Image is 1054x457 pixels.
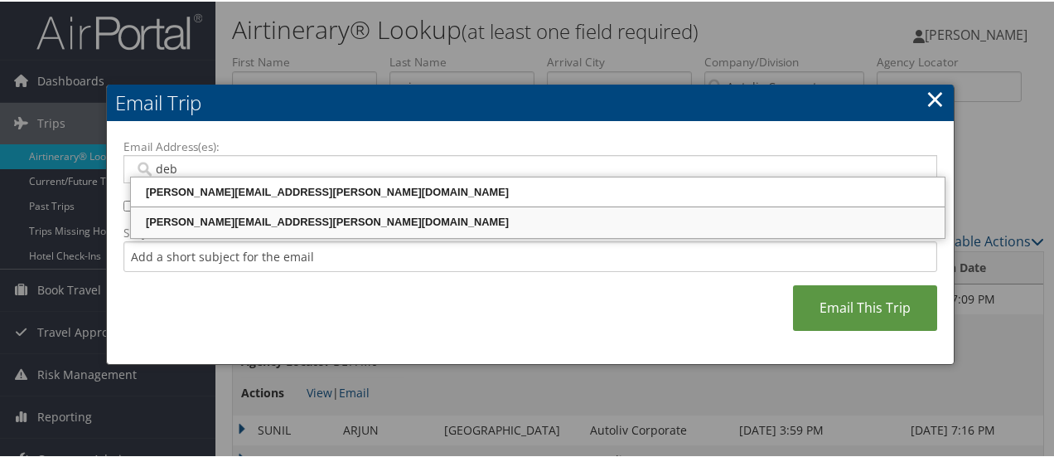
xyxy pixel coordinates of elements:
h2: Email Trip [107,83,954,119]
a: × [926,80,945,114]
input: Add a short subject for the email [123,240,937,270]
label: Subject: [123,223,937,240]
label: Email Address(es): [123,137,937,153]
input: Email address (Separate multiple email addresses with commas) [134,159,927,176]
div: [PERSON_NAME][EMAIL_ADDRESS][PERSON_NAME][DOMAIN_NAME] [133,212,942,229]
a: Email This Trip [793,284,937,329]
div: [PERSON_NAME][EMAIL_ADDRESS][PERSON_NAME][DOMAIN_NAME] [133,182,942,199]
